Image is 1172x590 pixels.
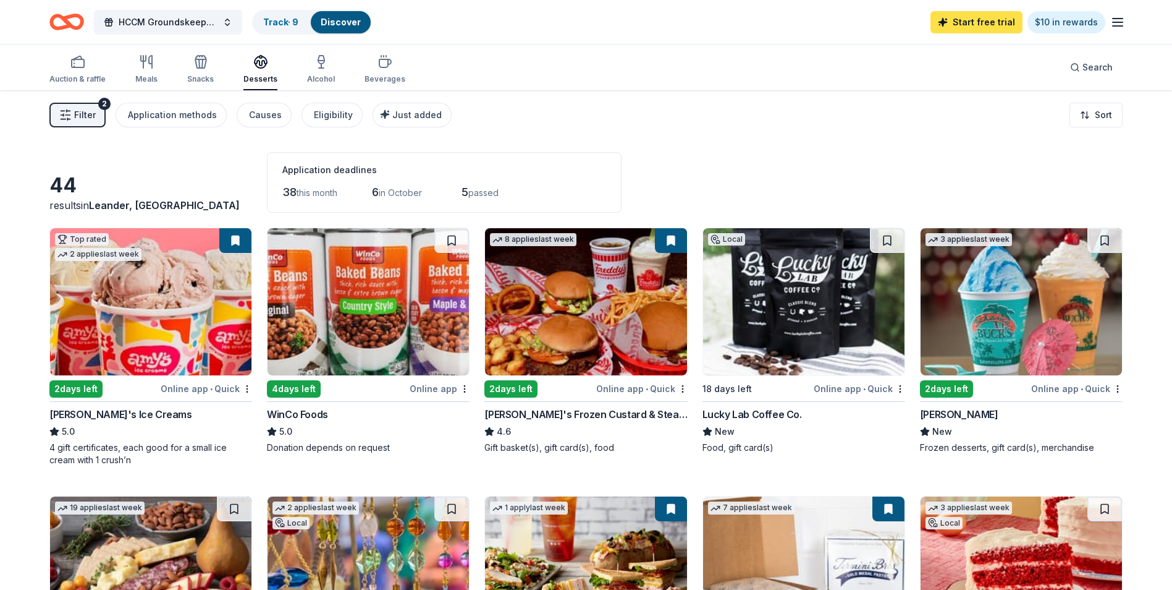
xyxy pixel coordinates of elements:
button: Filter2 [49,103,106,127]
span: 5.0 [279,424,292,439]
div: 2 applies last week [272,502,359,515]
span: 5.0 [62,424,75,439]
div: 8 applies last week [490,233,576,246]
span: Filter [74,108,96,122]
div: Donation depends on request [267,442,470,454]
a: Image for Lucky Lab Coffee Co.Local18 days leftOnline app•QuickLucky Lab Coffee Co.NewFood, gift ... [702,228,905,454]
div: Frozen desserts, gift card(s), merchandise [920,442,1123,454]
a: Image for Bahama Buck's3 applieslast week2days leftOnline app•Quick[PERSON_NAME]NewFrozen dessert... [920,228,1123,454]
span: • [210,384,213,394]
span: • [863,384,866,394]
div: 2 days left [920,380,973,398]
button: Just added [373,103,452,127]
span: this month [297,187,337,198]
div: Eligibility [314,108,353,122]
div: 19 applies last week [55,502,145,515]
div: Auction & raffle [49,74,106,84]
button: Meals [135,49,158,90]
div: 4 days left [267,380,321,398]
div: Application methods [128,108,217,122]
span: • [646,384,648,394]
a: Start free trial [930,11,1022,33]
div: Alcohol [307,74,335,84]
div: Food, gift card(s) [702,442,905,454]
span: in October [379,187,422,198]
img: Image for Lucky Lab Coffee Co. [703,228,904,375]
img: Image for WinCo Foods [268,228,469,375]
a: Image for WinCo Foods4days leftOnline appWinCo Foods5.0Donation depends on request [267,228,470,454]
button: Application methods [116,103,227,127]
div: Online app Quick [161,381,252,396]
div: 18 days left [702,382,752,396]
span: 38 [282,186,297,199]
div: Local [272,517,310,529]
span: 5 [462,186,468,199]
div: Beverages [365,74,405,84]
div: Online app Quick [596,381,688,396]
a: Image for Freddy's Frozen Custard & Steakburgers8 applieslast week2days leftOnline app•Quick[PERS... [484,228,687,454]
div: 2 applies last week [55,248,141,261]
img: Image for Amy's Ice Creams [50,228,251,375]
span: in [81,199,240,212]
div: 44 [49,173,252,198]
span: HCCM Groundskeeper Revenge Golf Tournament [119,15,217,30]
div: 4 gift certificates, each good for a small ice cream with 1 crush’n [49,442,252,466]
div: 7 applies last week [708,502,795,515]
img: Image for Freddy's Frozen Custard & Steakburgers [485,228,686,375]
div: Application deadlines [282,163,606,177]
a: Image for Amy's Ice CreamsTop rated2 applieslast week2days leftOnline app•Quick[PERSON_NAME]'s Ic... [49,228,252,466]
span: Just added [392,109,442,120]
span: passed [468,187,499,198]
a: $10 in rewards [1027,11,1105,33]
div: Online app Quick [814,381,905,396]
span: 6 [372,186,379,199]
button: Search [1060,55,1123,80]
button: Snacks [187,49,214,90]
div: [PERSON_NAME] [920,407,998,422]
button: Alcohol [307,49,335,90]
div: results [49,198,252,213]
span: • [1081,384,1083,394]
button: Eligibility [301,103,363,127]
button: Auction & raffle [49,49,106,90]
div: Meals [135,74,158,84]
a: Discover [321,17,361,27]
div: 1 apply last week [490,502,568,515]
span: Search [1082,60,1113,75]
button: Desserts [243,49,277,90]
button: Sort [1069,103,1123,127]
div: 3 applies last week [925,233,1012,246]
div: Gift basket(s), gift card(s), food [484,442,687,454]
img: Image for Bahama Buck's [921,228,1122,375]
button: Beverages [365,49,405,90]
span: Leander, [GEOGRAPHIC_DATA] [89,199,240,212]
div: 2 [98,98,111,110]
span: New [932,424,952,439]
span: 4.6 [497,424,511,439]
div: Causes [249,108,282,122]
span: New [715,424,735,439]
button: HCCM Groundskeeper Revenge Golf Tournament [94,10,242,35]
div: WinCo Foods [267,407,328,422]
div: 2 days left [49,380,103,398]
div: Snacks [187,74,214,84]
div: 3 applies last week [925,502,1012,515]
div: Lucky Lab Coffee Co. [702,407,802,422]
a: Track· 9 [263,17,298,27]
div: 2 days left [484,380,538,398]
div: [PERSON_NAME]'s Ice Creams [49,407,192,422]
div: Local [708,233,745,246]
div: Desserts [243,74,277,84]
a: Home [49,7,84,36]
span: Sort [1095,108,1112,122]
button: Causes [237,103,292,127]
div: Local [925,517,963,529]
button: Track· 9Discover [252,10,372,35]
div: Online app Quick [1031,381,1123,396]
div: [PERSON_NAME]'s Frozen Custard & Steakburgers [484,407,687,422]
div: Top rated [55,233,109,246]
div: Online app [410,381,470,396]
